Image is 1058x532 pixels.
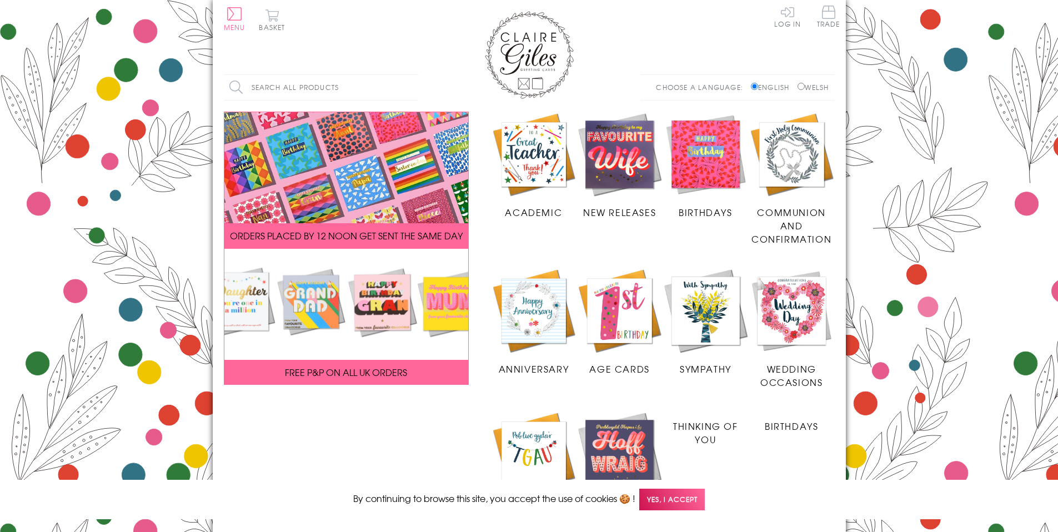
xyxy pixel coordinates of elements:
[583,205,656,219] span: New Releases
[765,419,818,433] span: Birthdays
[749,268,835,389] a: Wedding Occasions
[224,7,245,31] button: Menu
[751,83,758,90] input: English
[224,22,245,32] span: Menu
[751,205,831,245] span: Communion and Confirmation
[230,229,463,242] span: ORDERS PLACED BY 12 NOON GET SENT THE SAME DAY
[656,82,749,92] p: Choose a language:
[285,365,407,379] span: FREE P&P ON ALL UK ORDERS
[505,205,562,219] span: Academic
[576,112,663,219] a: New Releases
[749,411,835,433] a: Birthdays
[663,411,749,446] a: Thinking of You
[663,112,749,219] a: Birthdays
[680,362,731,375] span: Sympathy
[749,112,835,246] a: Communion and Confirmation
[589,362,649,375] span: Age Cards
[760,362,823,389] span: Wedding Occasions
[485,11,574,99] img: Claire Giles Greetings Cards
[257,9,288,31] button: Basket
[663,268,749,375] a: Sympathy
[774,6,801,27] a: Log In
[798,82,829,92] label: Welsh
[224,75,418,100] input: Search all products
[576,268,663,375] a: Age Cards
[673,419,738,446] span: Thinking of You
[679,205,732,219] span: Birthdays
[491,411,577,519] a: Academic
[798,83,805,90] input: Welsh
[491,112,577,219] a: Academic
[576,411,663,519] a: New Releases
[639,489,705,510] span: Yes, I accept
[499,362,569,375] span: Anniversary
[751,82,795,92] label: English
[817,6,840,27] span: Trade
[407,75,418,100] input: Search
[491,268,577,375] a: Anniversary
[817,6,840,29] a: Trade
